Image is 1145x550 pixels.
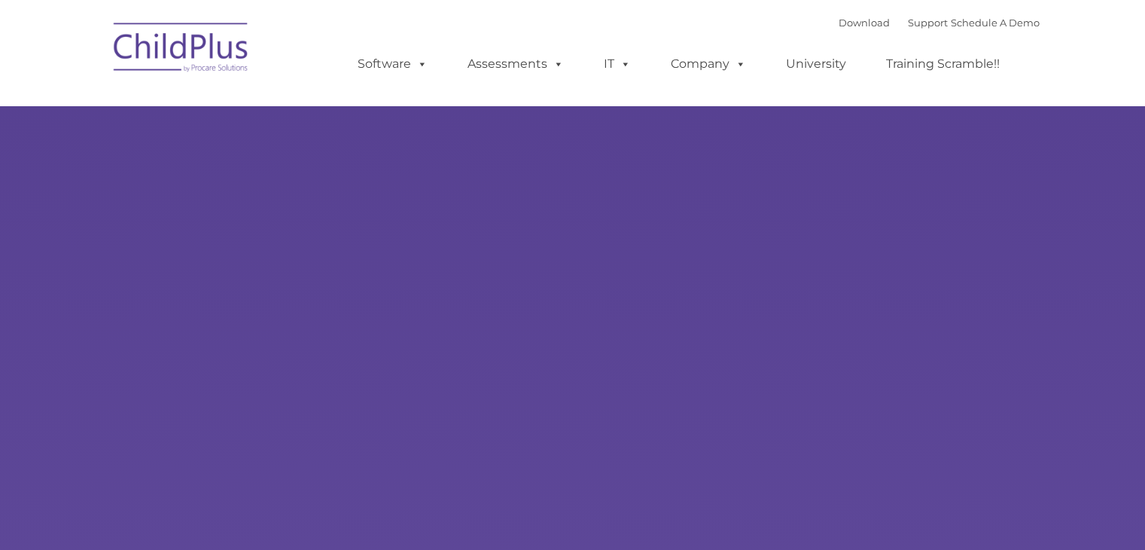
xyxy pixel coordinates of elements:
[871,49,1015,79] a: Training Scramble!!
[656,49,761,79] a: Company
[452,49,579,79] a: Assessments
[343,49,443,79] a: Software
[106,12,257,87] img: ChildPlus by Procare Solutions
[839,17,1040,29] font: |
[839,17,890,29] a: Download
[589,49,646,79] a: IT
[908,17,948,29] a: Support
[951,17,1040,29] a: Schedule A Demo
[771,49,861,79] a: University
